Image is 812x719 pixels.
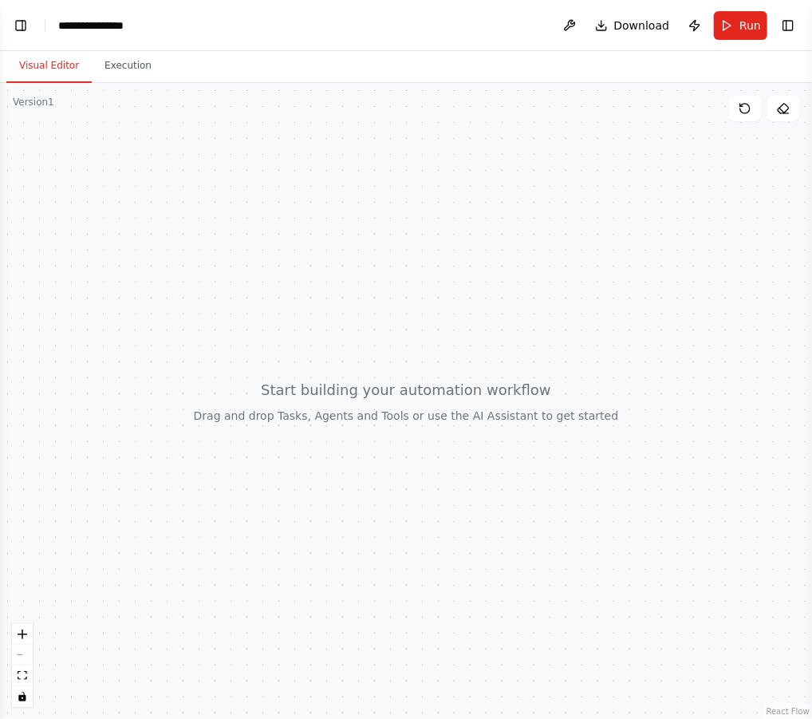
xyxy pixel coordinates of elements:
[739,18,761,34] span: Run
[614,18,670,34] span: Download
[589,11,676,40] button: Download
[13,96,54,109] div: Version 1
[12,624,33,707] div: React Flow controls
[12,686,33,707] button: toggle interactivity
[6,49,92,83] button: Visual Editor
[12,666,33,686] button: fit view
[92,49,164,83] button: Execution
[12,645,33,666] button: zoom out
[12,624,33,645] button: zoom in
[10,14,32,37] button: Show left sidebar
[58,18,137,34] nav: breadcrumb
[767,707,810,716] a: React Flow attribution
[714,11,767,40] button: Run
[777,14,799,37] button: Show right sidebar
